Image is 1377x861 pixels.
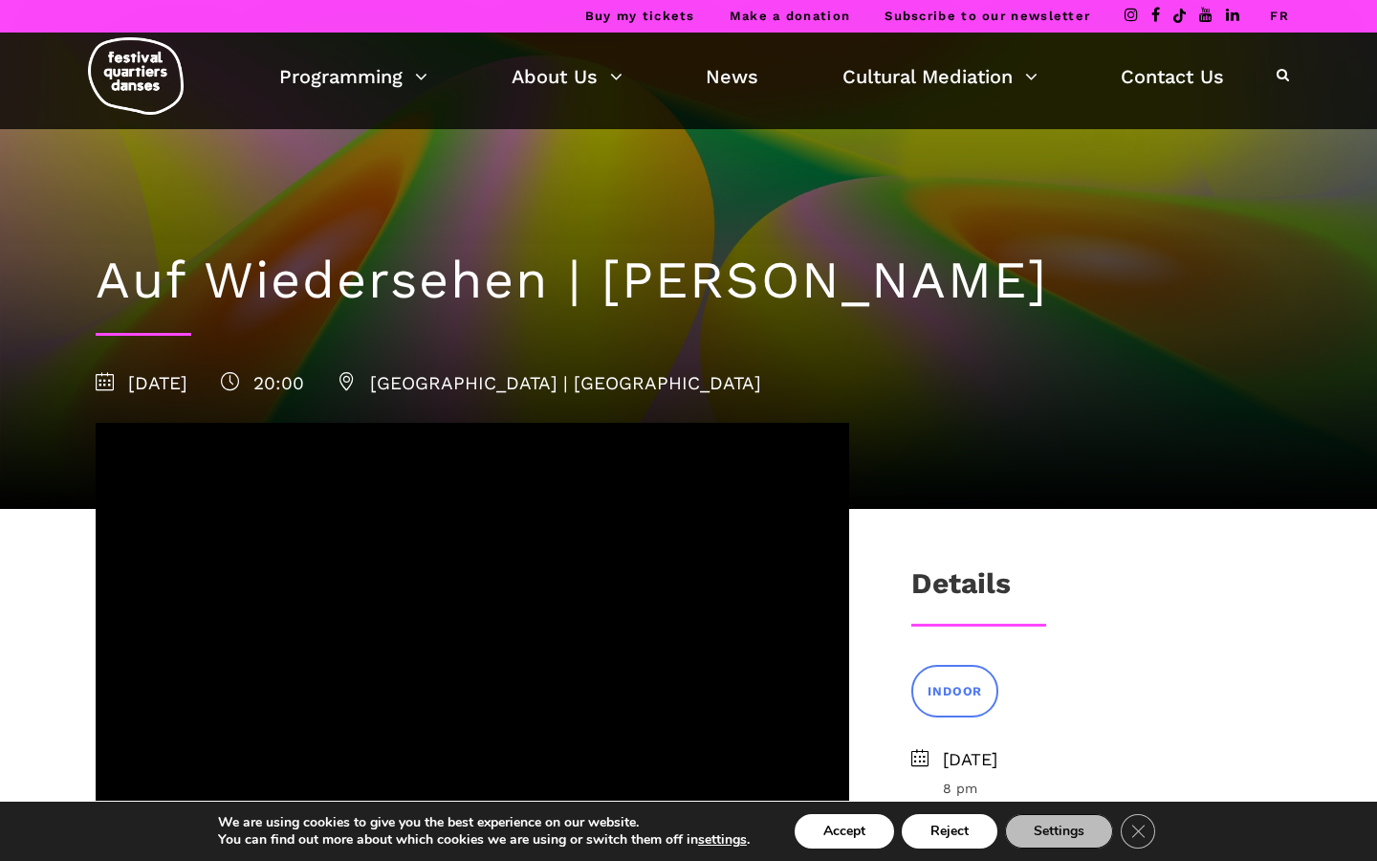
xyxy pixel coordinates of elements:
iframe: FQD 2025 | Pauline Berndsen Danse | Auf Wiedersehen [96,423,849,847]
h1: Auf Wiedersehen | [PERSON_NAME] [96,250,1281,312]
a: Programming [279,60,427,93]
button: Reject [902,814,997,849]
button: Close GDPR Cookie Banner [1121,814,1155,849]
span: [DATE] [96,372,187,394]
a: Buy my tickets [585,9,695,23]
span: 20:00 [221,372,304,394]
span: 8 pm [943,778,1281,799]
img: logo-fqd-med [88,37,184,115]
a: FR [1270,9,1289,23]
a: About Us [512,60,623,93]
button: Settings [1005,814,1113,849]
h3: Details [911,566,1011,614]
span: [DATE] [943,746,1281,774]
a: INDOOR [911,665,998,717]
button: Accept [795,814,894,849]
a: Contact Us [1121,60,1224,93]
p: We are using cookies to give you the best experience on our website. [218,814,750,831]
a: Make a donation [730,9,851,23]
a: News [706,60,758,93]
span: [GEOGRAPHIC_DATA] | [GEOGRAPHIC_DATA] [338,372,761,394]
a: Subscribe to our newsletter [885,9,1090,23]
p: You can find out more about which cookies we are using or switch them off in . [218,831,750,849]
span: INDOOR [928,682,982,702]
button: settings [698,831,747,849]
a: Cultural Mediation [842,60,1038,93]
